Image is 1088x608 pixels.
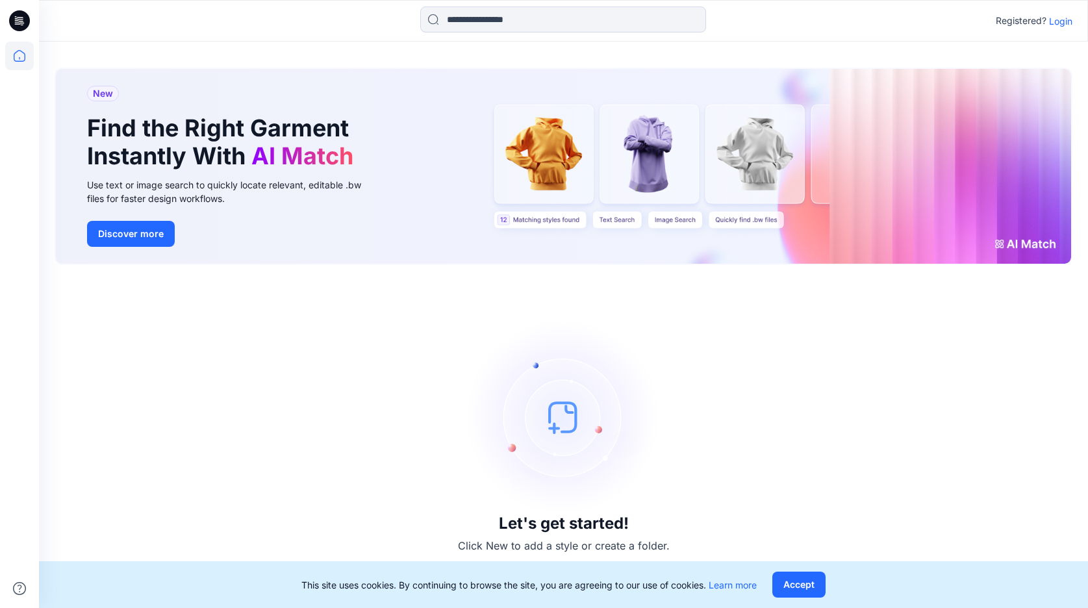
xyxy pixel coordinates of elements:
div: Use text or image search to quickly locate relevant, editable .bw files for faster design workflows. [87,178,379,205]
img: empty-state-image.svg [466,320,661,514]
span: AI Match [251,142,353,170]
button: Discover more [87,221,175,247]
p: This site uses cookies. By continuing to browse the site, you are agreeing to our use of cookies. [301,578,757,592]
button: Accept [772,572,826,598]
a: Learn more [709,579,757,590]
p: Registered? [996,13,1046,29]
h1: Find the Right Garment Instantly With [87,114,360,170]
span: New [93,86,113,101]
h3: Let's get started! [499,514,629,533]
p: Click New to add a style or create a folder. [458,538,670,553]
p: Login [1049,14,1072,28]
